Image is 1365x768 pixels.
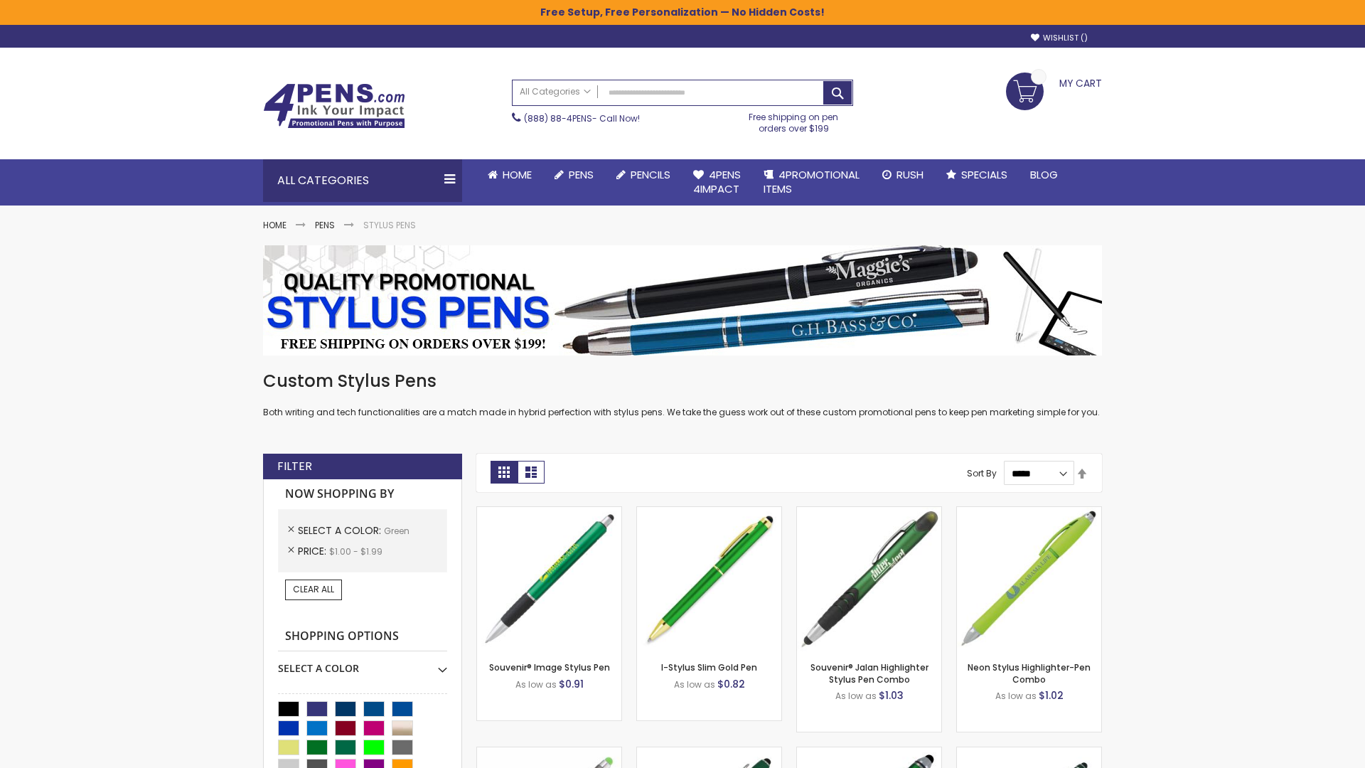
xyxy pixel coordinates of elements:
[524,112,592,124] a: (888) 88-4PENS
[879,688,904,703] span: $1.03
[797,747,941,759] a: Kyra Pen with Stylus and Flashlight-Green
[752,159,871,206] a: 4PROMOTIONALITEMS
[293,583,334,595] span: Clear All
[263,370,1102,393] h1: Custom Stylus Pens
[477,747,621,759] a: Islander Softy Gel with Stylus - ColorJet Imprint-Green
[764,167,860,196] span: 4PROMOTIONAL ITEMS
[285,580,342,599] a: Clear All
[513,80,598,104] a: All Categories
[995,690,1037,702] span: As low as
[298,544,329,558] span: Price
[835,690,877,702] span: As low as
[967,467,997,479] label: Sort By
[797,507,941,651] img: Souvenir® Jalan Highlighter Stylus Pen Combo-Green
[363,219,416,231] strong: Stylus Pens
[559,677,584,691] span: $0.91
[278,651,447,676] div: Select A Color
[278,622,447,652] strong: Shopping Options
[477,507,621,651] img: Souvenir® Image Stylus Pen-Green
[543,159,605,191] a: Pens
[1039,688,1064,703] span: $1.02
[263,83,405,129] img: 4Pens Custom Pens and Promotional Products
[693,167,741,196] span: 4Pens 4impact
[491,461,518,484] strong: Grid
[961,167,1007,182] span: Specials
[263,245,1102,356] img: Stylus Pens
[717,677,745,691] span: $0.82
[329,545,382,558] span: $1.00 - $1.99
[605,159,682,191] a: Pencils
[935,159,1019,191] a: Specials
[263,159,462,202] div: All Categories
[1030,167,1058,182] span: Blog
[896,167,924,182] span: Rush
[957,507,1101,651] img: Neon Stylus Highlighter-Pen Combo-Green
[1031,33,1088,43] a: Wishlist
[278,479,447,509] strong: Now Shopping by
[503,167,532,182] span: Home
[520,86,591,97] span: All Categories
[384,525,409,537] span: Green
[263,219,287,231] a: Home
[298,523,384,538] span: Select A Color
[524,112,640,124] span: - Call Now!
[315,219,335,231] a: Pens
[263,370,1102,419] div: Both writing and tech functionalities are a match made in hybrid perfection with stylus pens. We ...
[569,167,594,182] span: Pens
[810,661,928,685] a: Souvenir® Jalan Highlighter Stylus Pen Combo
[871,159,935,191] a: Rush
[1019,159,1069,191] a: Blog
[637,747,781,759] a: Custom Soft Touch® Metal Pens with Stylus-Green
[797,506,941,518] a: Souvenir® Jalan Highlighter Stylus Pen Combo-Green
[277,459,312,474] strong: Filter
[631,167,670,182] span: Pencils
[637,507,781,651] img: I-Stylus Slim Gold-Green
[957,747,1101,759] a: Colter Stylus Twist Metal Pen-Green
[489,661,610,673] a: Souvenir® Image Stylus Pen
[661,661,757,673] a: I-Stylus Slim Gold Pen
[734,106,854,134] div: Free shipping on pen orders over $199
[957,506,1101,518] a: Neon Stylus Highlighter-Pen Combo-Green
[674,678,715,690] span: As low as
[477,506,621,518] a: Souvenir® Image Stylus Pen-Green
[968,661,1091,685] a: Neon Stylus Highlighter-Pen Combo
[682,159,752,206] a: 4Pens4impact
[515,678,557,690] span: As low as
[476,159,543,191] a: Home
[637,506,781,518] a: I-Stylus Slim Gold-Green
